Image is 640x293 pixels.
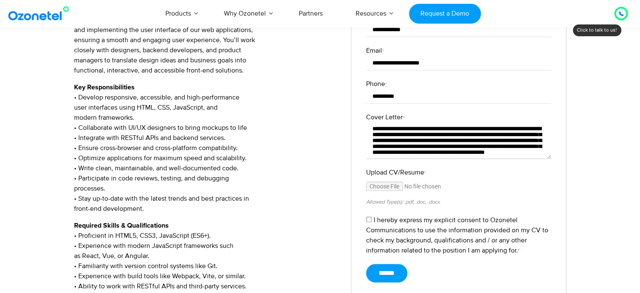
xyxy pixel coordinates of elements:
a: Request a Demo [409,4,481,24]
p: • Develop responsive, accessible, and high-performance user interfaces using HTML, CSS, JavaScrip... [74,82,339,214]
label: Upload CV/Resume [366,167,551,177]
small: Allowed Type(s): .pdf, .doc, .docx [366,199,440,205]
label: Cover Letter [366,112,551,122]
label: Phone [366,79,551,89]
label: I hereby express my explicit consent to Ozonetel Communications to use the information provided o... [366,216,548,255]
strong: Key Responsibilities [74,84,135,91]
label: Email [366,46,551,56]
strong: Required Skills & Qualifications [74,222,169,229]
